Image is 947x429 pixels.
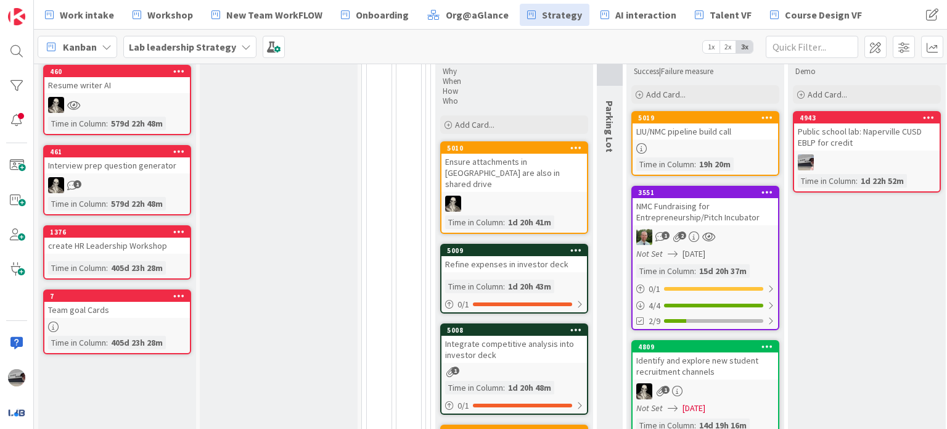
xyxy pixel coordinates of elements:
a: Workshop [125,4,200,26]
div: Ensure attachments in [GEOGRAPHIC_DATA] are also in shared drive [441,154,587,192]
div: 5010 [441,143,587,154]
div: Time in Column [636,157,694,171]
div: Identify and explore new student recruitment channels [633,352,778,380]
div: WS [441,196,587,212]
div: 460 [44,66,190,77]
span: 3x [736,41,753,53]
div: jB [794,154,940,170]
a: AI interaction [593,4,684,26]
a: Onboarding [334,4,416,26]
div: 4943 [794,112,940,123]
div: Time in Column [445,280,503,293]
span: 0 / 1 [457,298,469,311]
span: : [106,261,108,275]
div: 1d 20h 43m [505,280,554,293]
div: 1376create HR Leadership Workshop [44,227,190,254]
a: Course Design VF [763,4,869,26]
div: Time in Column [48,117,106,130]
div: 5008 [441,325,587,336]
p: When [443,77,586,86]
div: LIU/NMC pipeline build call [633,123,778,140]
div: 1d 22h 52m [858,174,907,188]
span: 2 [678,231,686,239]
div: 5010Ensure attachments in [GEOGRAPHIC_DATA] are also in shared drive [441,143,587,192]
div: 4809 [633,341,778,352]
span: : [106,197,108,210]
span: : [856,174,858,188]
div: 1d 20h 41m [505,215,554,229]
div: 579d 22h 48m [108,117,166,130]
span: [DATE] [683,248,705,260]
div: Time in Column [445,381,503,394]
span: 0 / 1 [649,283,660,296]
div: 5009 [447,246,587,255]
div: Refine expenses in investor deck [441,256,587,272]
div: 0/1 [441,398,587,414]
b: Lab leadership Strategy [129,41,236,53]
span: 1 [451,367,459,375]
span: New Team WorkFLOW [226,7,322,22]
div: 4943Public school lab: Naperville CUSD EBLP for credit [794,112,940,151]
div: 5019LIU/NMC pipeline build call [633,112,778,140]
div: 4809 [638,343,778,351]
p: Who [443,96,586,106]
img: WS [48,177,64,193]
div: create HR Leadership Workshop [44,238,190,254]
p: Demo [795,67,938,77]
div: 7Team goal Cards [44,291,190,318]
div: Time in Column [48,261,106,275]
span: 0 / 1 [457,399,469,412]
span: 2/9 [649,315,660,328]
div: Time in Column [798,174,856,188]
a: Talent VF [687,4,759,26]
div: Interview prep question generator [44,157,190,173]
span: : [694,264,696,278]
img: avatar [8,404,25,421]
div: Time in Column [636,264,694,278]
div: 5009 [441,245,587,256]
span: Kanban [63,40,97,54]
div: 1376 [44,227,190,238]
div: 3551NMC Fundraising for Entrepreneurship/Pitch Incubator [633,187,778,225]
span: : [106,336,108,349]
div: Time in Column [48,336,106,349]
div: 3551 [633,187,778,198]
div: SH [633,229,778,245]
div: Time in Column [445,215,503,229]
div: 5019 [638,114,778,122]
div: 3551 [638,188,778,197]
img: WS [636,383,652,399]
a: Work intake [38,4,121,26]
div: WS [44,97,190,113]
div: 5010 [447,144,587,152]
div: 7 [44,291,190,302]
div: 579d 22h 48m [108,197,166,210]
div: 5009Refine expenses in investor deck [441,245,587,272]
a: Org@aGlance [420,4,516,26]
p: Why [443,67,586,77]
img: Visit kanbanzone.com [8,8,25,25]
p: Success|Failure measure [634,67,777,77]
p: How [443,86,586,96]
a: New Team WorkFLOW [204,4,330,26]
span: Course Design VF [785,7,862,22]
span: Strategy [542,7,582,22]
i: Not Set [636,402,663,414]
img: SH [636,229,652,245]
div: 4943 [800,114,940,122]
span: : [694,157,696,171]
span: 1 [662,231,670,239]
span: 1 [73,180,81,188]
div: Public school lab: Naperville CUSD EBLP for credit [794,123,940,151]
div: 4809Identify and explore new student recruitment channels [633,341,778,380]
img: WS [445,196,461,212]
span: 1 [662,386,670,394]
span: [DATE] [683,402,705,415]
div: 461Interview prep question generator [44,146,190,173]
span: 2x [719,41,736,53]
span: : [503,280,505,293]
div: 5008 [447,326,587,335]
div: Team goal Cards [44,302,190,318]
span: 1x [703,41,719,53]
div: 19h 20m [696,157,734,171]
